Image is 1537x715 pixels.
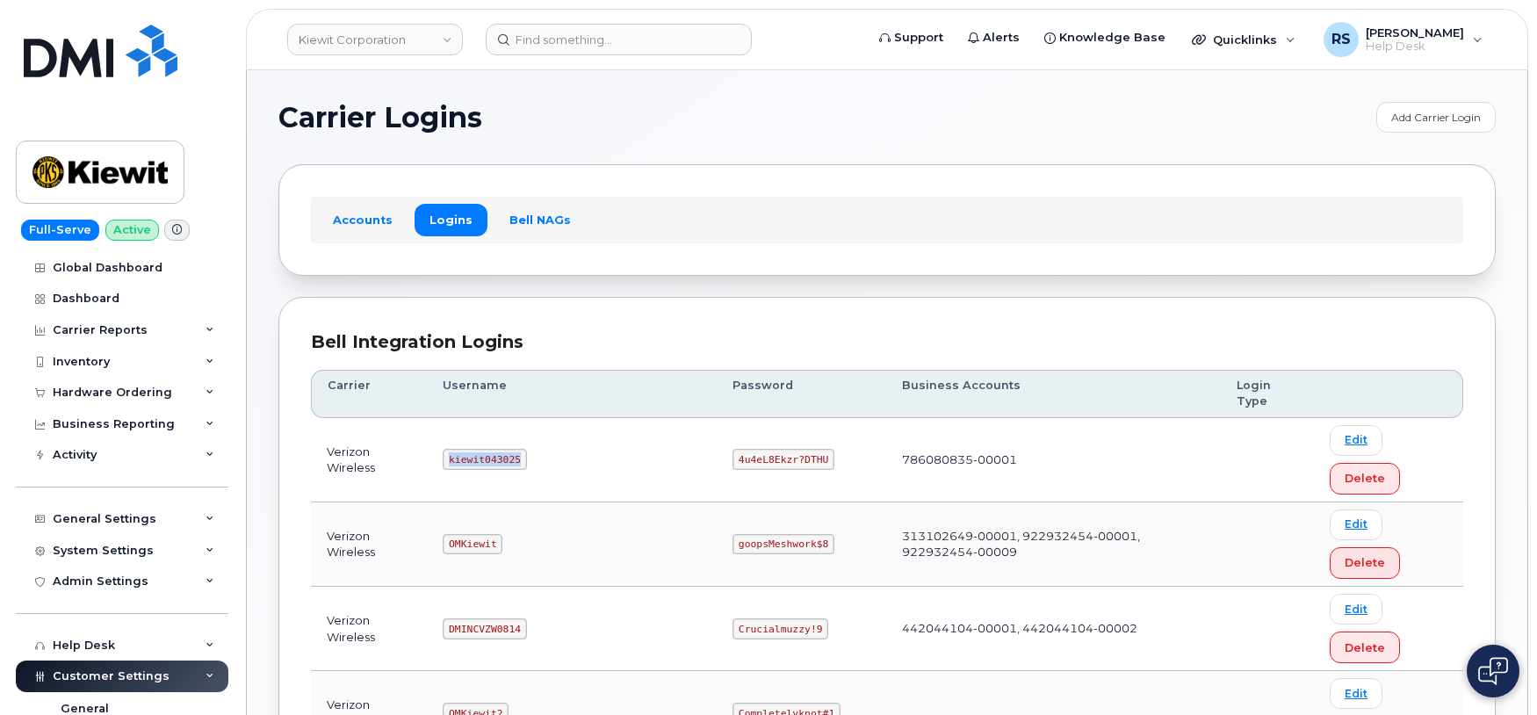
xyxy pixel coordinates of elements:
button: Delete [1330,547,1400,579]
a: Edit [1330,678,1382,709]
th: Username [427,370,717,418]
td: 786080835-00001 [886,418,1221,502]
th: Login Type [1221,370,1314,418]
a: Accounts [318,204,408,235]
a: Add Carrier Login [1376,102,1496,133]
button: Delete [1330,463,1400,495]
a: Edit [1330,594,1382,625]
code: 4u4eL8Ekzr?DTHU [732,449,834,470]
td: Verizon Wireless [311,418,427,502]
th: Password [717,370,886,418]
span: Delete [1345,470,1385,487]
code: kiewit043025 [443,449,526,470]
code: Crucialmuzzy!9 [732,618,828,639]
code: DMINCVZW0814 [443,618,526,639]
th: Business Accounts [886,370,1221,418]
td: Verizon Wireless [311,587,427,671]
a: Bell NAGs [494,204,586,235]
div: Bell Integration Logins [311,329,1463,355]
a: Edit [1330,425,1382,456]
code: OMKiewit [443,534,502,555]
td: 313102649-00001, 922932454-00001, 922932454-00009 [886,502,1221,587]
td: 442044104-00001, 442044104-00002 [886,587,1221,671]
img: Open chat [1478,657,1508,685]
span: Delete [1345,554,1385,571]
span: Carrier Logins [278,105,482,131]
a: Logins [415,204,487,235]
button: Delete [1330,632,1400,663]
td: Verizon Wireless [311,502,427,587]
span: Delete [1345,639,1385,656]
th: Carrier [311,370,427,418]
code: goopsMeshwork$8 [732,534,834,555]
a: Edit [1330,509,1382,540]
